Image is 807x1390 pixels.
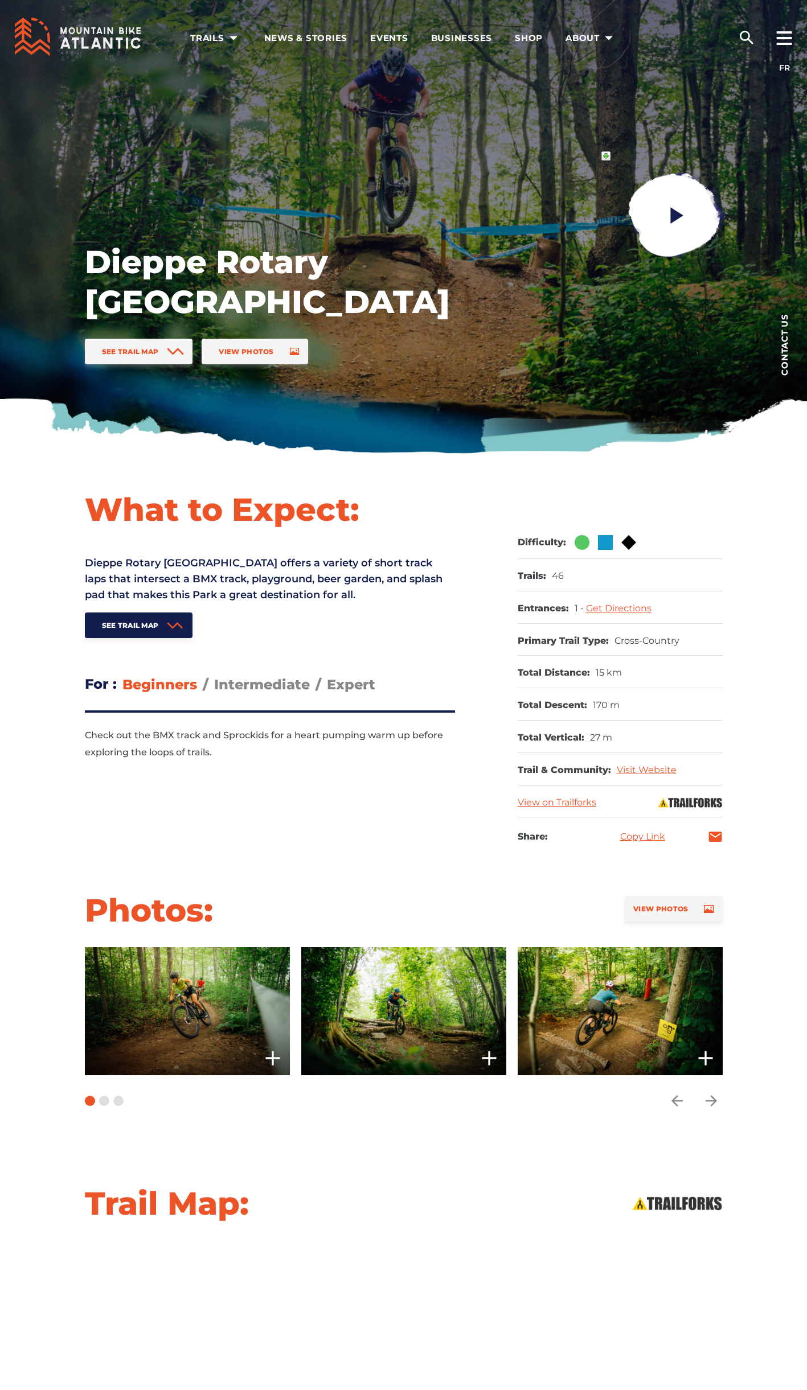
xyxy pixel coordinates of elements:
[598,535,613,550] img: Blue Square
[518,797,596,808] a: View on Trailforks
[780,314,789,376] span: Contact us
[575,535,589,550] img: Green Circle
[202,339,308,364] a: View Photos
[85,1096,95,1106] button: Carousel Page 1 (Current Slide)
[518,732,584,744] dt: Total Vertical:
[633,904,688,913] span: View Photos
[552,570,564,582] dd: 46
[518,603,569,615] dt: Entrances:
[190,32,241,44] span: Trails
[219,347,273,356] span: View Photos
[85,1183,249,1223] h2: Trail Map:
[518,764,611,776] dt: Trail & Community:
[632,1195,723,1211] img: View on Trailforks.com
[85,890,213,930] h2: Photos:
[85,555,455,603] p: Dieppe Rotary [GEOGRAPHIC_DATA] offers a variety of short track laps that intersect a BMX track, ...
[621,535,636,550] img: Black Diamond
[85,672,117,696] h3: For
[703,1092,720,1109] ion-icon: arrow forward
[370,32,408,44] span: Events
[261,1047,284,1070] ion-icon: add
[566,32,617,44] span: About
[518,570,546,582] dt: Trails:
[264,32,348,44] span: News & Stories
[226,30,241,46] ion-icon: arrow dropdown
[601,151,611,161] a: Get a direct link
[113,1096,124,1106] button: Carousel Page 3
[478,1047,501,1070] ion-icon: add
[518,537,566,549] dt: Difficulty:
[85,1075,124,1126] div: Carousel Pagination
[761,296,807,393] a: Contact us
[85,490,455,529] h1: What to Expect:
[617,764,677,775] a: Visit Website
[122,676,197,693] span: Beginners
[625,896,722,922] a: View Photos
[586,603,652,614] a: Get Directions
[615,635,679,647] dd: Cross-Country
[518,700,587,712] dt: Total Descent:
[708,829,723,844] a: mail
[593,700,620,712] dd: 170 m
[102,347,159,356] span: See Trail Map
[666,205,687,225] ion-icon: play
[515,32,543,44] span: Shop
[666,1075,723,1126] div: Carousel Navigation
[214,676,310,693] span: Intermediate
[779,63,790,73] a: FR
[575,603,586,614] span: 1
[738,28,756,47] ion-icon: search
[590,732,612,744] dd: 27 m
[85,612,193,638] a: See Trail Map
[99,1096,109,1106] button: Carousel Page 2
[601,30,617,46] ion-icon: arrow dropdown
[518,667,590,679] dt: Total Distance:
[694,1047,717,1070] ion-icon: add
[518,635,609,647] dt: Primary Trail Type:
[85,242,449,322] h1: Dieppe Rotary [GEOGRAPHIC_DATA]
[102,621,159,630] span: See Trail Map
[620,832,665,841] a: Copy Link
[596,667,622,679] dd: 15 km
[518,829,548,845] h3: Share:
[327,676,375,693] span: Expert
[657,797,723,808] img: Trailforks
[85,727,455,761] p: Check out the BMX track and Sprockids for a heart pumping warm up before exploring the loops of t...
[431,32,493,44] span: Businesses
[669,1092,686,1109] ion-icon: arrow back
[85,339,193,364] a: See Trail Map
